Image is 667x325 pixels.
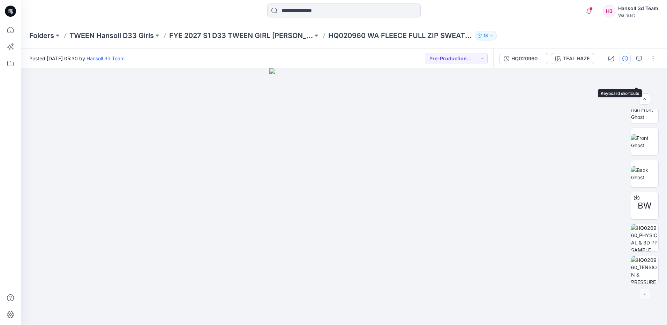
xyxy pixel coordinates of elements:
a: TWEEN Hansoll D33 Girls [69,31,154,40]
a: Hansoll 3d Team [87,55,125,61]
span: Posted [DATE] 05:30 by [29,55,125,62]
a: FYE 2027 S1 D33 TWEEN GIRL [PERSON_NAME] [169,31,313,40]
img: HQ020960_TENSION & PRESSURE MAP [631,256,658,284]
button: 18 [475,31,497,40]
img: Color Run Front Ghost [631,99,658,121]
button: Details [620,53,631,64]
div: Walmart [618,13,658,18]
div: TEAL HAZE [563,55,590,62]
div: Hansoll 3d Team [618,4,658,13]
img: Front Ghost [631,134,658,149]
img: Back Ghost [631,166,658,181]
button: TEAL HAZE [551,53,594,64]
p: 18 [484,32,488,39]
p: HQ020960 WA FLEECE FULL ZIP SWEATSHIRT ASTM FIT L(10/12) [328,31,472,40]
img: eyJhbGciOiJIUzI1NiIsImtpZCI6IjAiLCJzbHQiOiJzZXMiLCJ0eXAiOiJKV1QifQ.eyJkYXRhIjp7InR5cGUiOiJzdG9yYW... [269,68,418,325]
img: HQ020960_PHYSICAL & 3D PP SAMPLE [631,224,658,251]
div: HQ020960_PP_WA FLEECE FULL ZIP [511,55,544,62]
a: Folders [29,31,54,40]
button: HQ020960_PP_WA FLEECE FULL ZIP [499,53,548,64]
span: BW [638,199,652,212]
div: H3 [603,5,615,17]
